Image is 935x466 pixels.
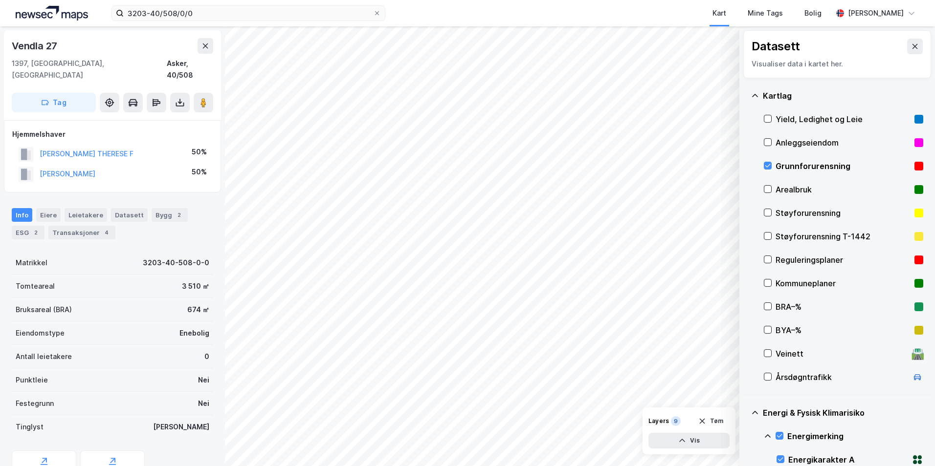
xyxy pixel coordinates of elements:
[12,208,32,222] div: Info
[16,6,88,21] img: logo.a4113a55bc3d86da70a041830d287a7e.svg
[671,416,681,426] div: 9
[804,7,822,19] div: Bolig
[712,7,726,19] div: Kart
[776,207,911,219] div: Støyforurensning
[776,301,911,313] div: BRA–%
[12,58,167,81] div: 1397, [GEOGRAPHIC_DATA], [GEOGRAPHIC_DATA]
[748,7,783,19] div: Mine Tags
[648,417,669,425] div: Layers
[124,6,373,21] input: Søk på adresse, matrikkel, gårdeiere, leietakere eller personer
[16,304,72,316] div: Bruksareal (BRA)
[763,407,923,419] div: Energi & Fysisk Klimarisiko
[648,433,730,448] button: Vis
[776,231,911,242] div: Støyforurensning T-1442
[776,348,908,360] div: Veinett
[167,58,213,81] div: Asker, 40/508
[776,324,911,336] div: BYA–%
[153,421,209,433] div: [PERSON_NAME]
[788,454,908,466] div: Energikarakter A
[16,280,55,292] div: Tomteareal
[776,371,908,383] div: Årsdøgntrafikk
[692,413,730,429] button: Tøm
[16,374,48,386] div: Punktleie
[187,304,209,316] div: 674 ㎡
[65,208,107,222] div: Leietakere
[174,210,184,220] div: 2
[48,226,115,239] div: Transaksjoner
[152,208,188,222] div: Bygg
[16,327,65,339] div: Eiendomstype
[752,39,800,54] div: Datasett
[12,93,96,112] button: Tag
[787,430,923,442] div: Energimerking
[12,128,213,140] div: Hjemmelshaver
[776,254,911,266] div: Reguleringsplaner
[182,280,209,292] div: 3 510 ㎡
[12,38,59,54] div: Vendla 27
[776,137,911,148] div: Anleggseiendom
[16,351,72,362] div: Antall leietakere
[198,374,209,386] div: Nei
[12,226,45,239] div: ESG
[763,90,923,102] div: Kartlag
[848,7,904,19] div: [PERSON_NAME]
[31,228,41,237] div: 2
[192,146,207,158] div: 50%
[179,327,209,339] div: Enebolig
[752,58,923,70] div: Visualiser data i kartet her.
[776,277,911,289] div: Kommuneplaner
[776,184,911,195] div: Arealbruk
[192,166,207,178] div: 50%
[204,351,209,362] div: 0
[911,347,924,360] div: 🛣️
[36,208,61,222] div: Eiere
[776,160,911,172] div: Grunnforurensning
[886,419,935,466] iframe: Chat Widget
[16,257,47,269] div: Matrikkel
[143,257,209,269] div: 3203-40-508-0-0
[198,398,209,409] div: Nei
[776,113,911,125] div: Yield, Ledighet og Leie
[102,228,111,237] div: 4
[111,208,148,222] div: Datasett
[16,398,54,409] div: Festegrunn
[16,421,44,433] div: Tinglyst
